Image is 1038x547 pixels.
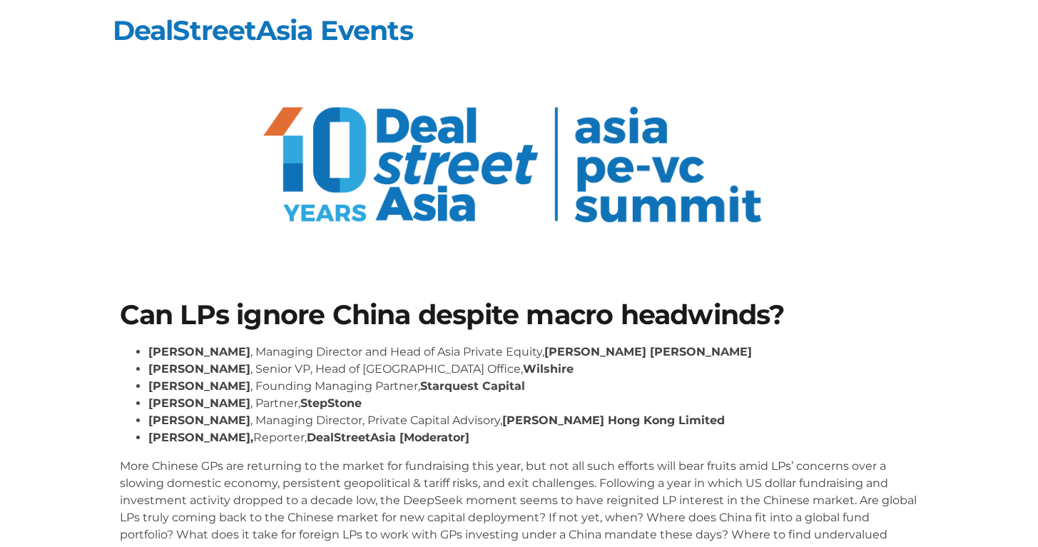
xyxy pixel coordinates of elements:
[148,379,250,393] strong: [PERSON_NAME]
[148,413,250,427] strong: [PERSON_NAME]
[148,412,919,429] li: , Managing Director, Private Capital Advisory,
[148,395,919,412] li: , Partner,
[523,362,574,376] strong: Wilshire
[502,413,725,427] strong: [PERSON_NAME] Hong Kong Limited
[148,429,919,446] li: Reporter,
[148,345,250,358] strong: [PERSON_NAME]
[300,396,362,410] strong: StepStone
[148,361,919,378] li: , Senior VP, Head of [GEOGRAPHIC_DATA] Office,
[120,301,919,328] h1: Can LPs ignore China despite macro headwinds?
[544,345,752,358] strong: [PERSON_NAME] [PERSON_NAME]
[148,378,919,395] li: , Founding Managing Partner,
[148,343,919,361] li: , Managing Director and Head of Asia Private Equity,
[148,362,250,376] strong: [PERSON_NAME]
[148,431,253,444] strong: [PERSON_NAME],
[113,14,413,47] a: DealStreetAsia Events
[148,396,250,410] strong: [PERSON_NAME]
[420,379,525,393] strong: Starquest Capital
[307,431,469,444] strong: DealStreetAsia [Moderator]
